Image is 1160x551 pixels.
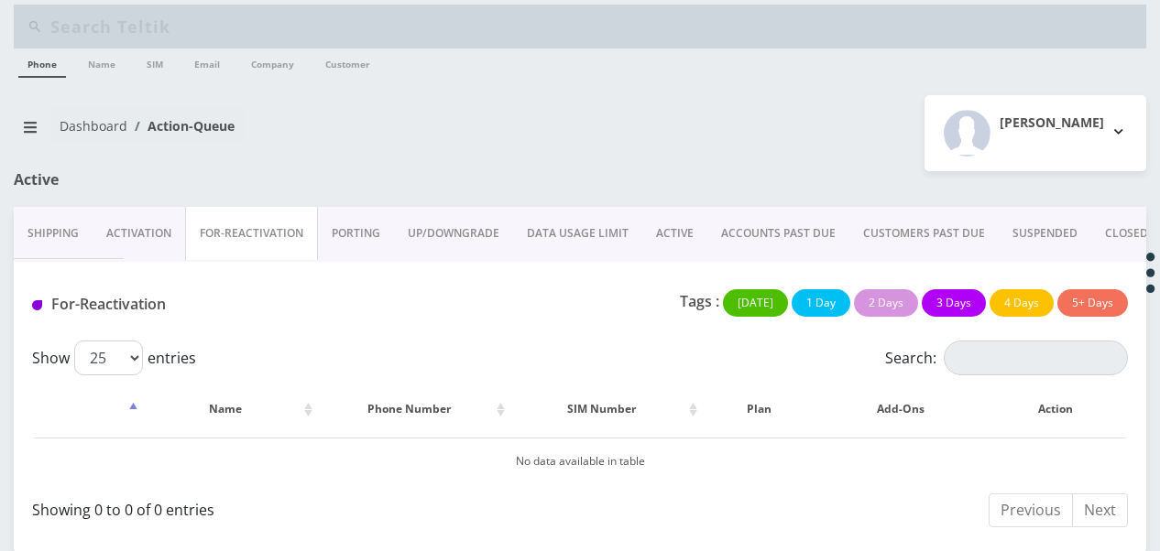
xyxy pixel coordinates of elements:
[817,383,984,436] th: Add-Ons
[32,340,196,375] label: Show entries
[18,49,66,78] a: Phone
[32,300,42,310] img: For Reactivation
[986,383,1126,436] th: Action
[723,289,788,317] button: [DATE]
[680,290,719,312] p: Tags :
[185,49,229,76] a: Email
[32,492,566,521] div: Showing 0 to 0 of 0 entries
[32,296,379,313] h1: For-Reactivation
[792,289,850,317] button: 1 Day
[34,383,142,436] th: : activate to sort column descending
[316,49,379,76] a: Customer
[1072,493,1128,527] a: Next
[394,207,513,260] a: UP/DOWNGRADE
[925,95,1146,171] button: [PERSON_NAME]
[79,49,125,76] a: Name
[34,438,1126,484] td: No data available in table
[989,493,1073,527] a: Previous
[707,207,849,260] a: ACCOUNTS PAST DUE
[242,49,303,76] a: Company
[127,116,235,135] li: Action-Queue
[137,49,172,76] a: SIM
[513,207,642,260] a: DATA USAGE LIMIT
[849,207,999,260] a: CUSTOMERS PAST DUE
[50,9,1142,44] input: Search Teltik
[319,383,509,436] th: Phone Number: activate to sort column ascending
[318,207,394,260] a: PORTING
[1000,115,1104,131] h2: [PERSON_NAME]
[704,383,815,436] th: Plan
[185,207,318,260] a: FOR-REActivation
[93,207,185,260] a: Activation
[1057,289,1128,317] button: 5+ Days
[14,107,566,159] nav: breadcrumb
[144,383,317,436] th: Name: activate to sort column ascending
[74,340,143,375] select: Showentries
[60,117,127,135] a: Dashboard
[511,383,702,436] th: SIM Number: activate to sort column ascending
[922,289,986,317] button: 3 Days
[999,207,1091,260] a: SUSPENDED
[944,340,1128,375] input: Search:
[885,340,1128,375] label: Search:
[14,171,373,189] h1: Active
[990,289,1054,317] button: 4 Days
[642,207,707,260] a: ACTIVE
[14,207,93,260] a: Shipping
[854,289,918,317] button: 2 Days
